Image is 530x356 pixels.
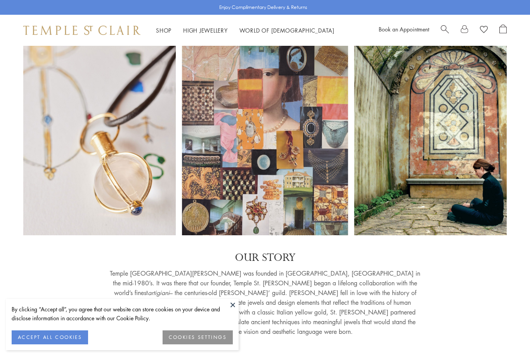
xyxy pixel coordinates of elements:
a: View Wishlist [480,24,488,36]
button: COOKIES SETTINGS [163,330,233,344]
a: ShopShop [156,26,171,34]
button: ACCEPT ALL COOKIES [12,330,88,344]
a: Search [441,24,449,36]
a: Open Shopping Bag [499,24,507,36]
p: OUR STORY [110,251,420,265]
p: Enjoy Complimentary Delivery & Returns [219,3,307,11]
nav: Main navigation [156,26,334,35]
iframe: Gorgias live chat messenger [491,320,522,348]
div: By clicking “Accept all”, you agree that our website can store cookies on your device and disclos... [12,305,233,323]
em: artigiani [148,288,170,297]
a: World of [DEMOGRAPHIC_DATA]World of [DEMOGRAPHIC_DATA] [239,26,334,34]
a: Book an Appointment [379,25,429,33]
p: Temple [GEOGRAPHIC_DATA][PERSON_NAME] was founded in [GEOGRAPHIC_DATA], [GEOGRAPHIC_DATA] in the ... [110,269,420,337]
a: High JewelleryHigh Jewellery [183,26,228,34]
img: Temple St. Clair [23,26,140,35]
